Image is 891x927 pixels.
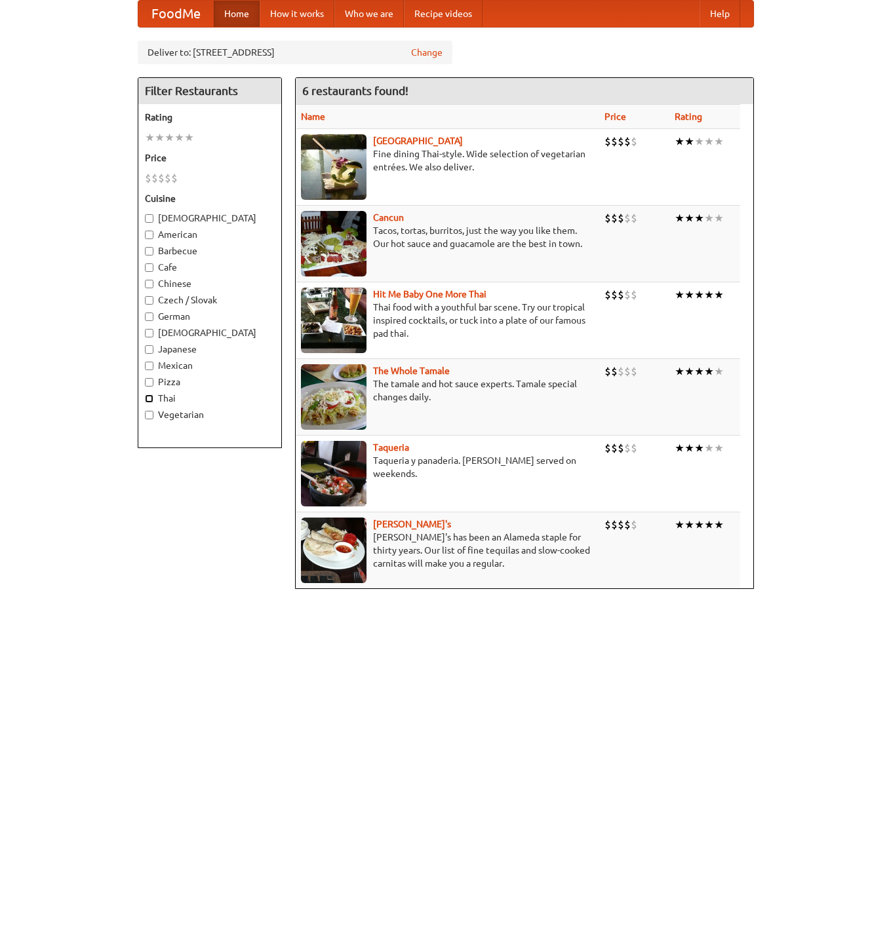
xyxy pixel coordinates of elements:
[145,111,275,124] h5: Rating
[158,171,165,185] li: $
[684,441,694,455] li: ★
[145,151,275,164] h5: Price
[145,263,153,272] input: Cafe
[704,134,714,149] li: ★
[145,244,275,257] label: Barbecue
[145,296,153,305] input: Czech / Slovak
[145,362,153,370] input: Mexican
[301,454,595,480] p: Taqueria y panaderia. [PERSON_NAME] served on weekends.
[611,518,618,532] li: $
[145,359,275,372] label: Mexican
[301,147,595,174] p: Fine dining Thai-style. Wide selection of vegetarian entrées. We also deliver.
[624,288,631,302] li: $
[604,211,611,225] li: $
[145,130,155,145] li: ★
[704,441,714,455] li: ★
[138,1,214,27] a: FoodMe
[373,519,451,529] a: [PERSON_NAME]'s
[145,214,153,223] input: [DEMOGRAPHIC_DATA]
[624,364,631,379] li: $
[145,329,153,337] input: [DEMOGRAPHIC_DATA]
[301,301,595,340] p: Thai food with a youthful bar scene. Try our tropical inspired cocktails, or tuck into a plate of...
[624,134,631,149] li: $
[301,288,366,353] img: babythai.jpg
[631,211,637,225] li: $
[145,261,275,274] label: Cafe
[145,392,275,405] label: Thai
[694,441,704,455] li: ★
[165,130,174,145] li: ★
[694,211,704,225] li: ★
[704,288,714,302] li: ★
[675,441,684,455] li: ★
[373,212,404,223] a: Cancun
[694,518,704,532] li: ★
[145,231,153,239] input: American
[611,441,618,455] li: $
[618,518,624,532] li: $
[411,46,443,59] a: Change
[145,310,275,323] label: German
[684,518,694,532] li: ★
[714,134,724,149] li: ★
[145,345,153,354] input: Japanese
[624,441,631,455] li: $
[631,288,637,302] li: $
[301,224,595,250] p: Tacos, tortas, burritos, just the way you like them. Our hot sauce and guacamole are the best in ...
[604,134,611,149] li: $
[301,518,366,583] img: pedros.jpg
[145,277,275,290] label: Chinese
[684,364,694,379] li: ★
[618,134,624,149] li: $
[184,130,194,145] li: ★
[373,289,486,299] b: Hit Me Baby One More Thai
[373,136,463,146] a: [GEOGRAPHIC_DATA]
[301,441,366,506] img: taqueria.jpg
[714,288,724,302] li: ★
[704,518,714,532] li: ★
[214,1,260,27] a: Home
[631,518,637,532] li: $
[145,326,275,339] label: [DEMOGRAPHIC_DATA]
[301,211,366,276] img: cancun.jpg
[618,211,624,225] li: $
[631,441,637,455] li: $
[631,134,637,149] li: $
[675,111,702,122] a: Rating
[611,364,618,379] li: $
[145,192,275,205] h5: Cuisine
[301,111,325,122] a: Name
[404,1,483,27] a: Recipe videos
[145,228,275,241] label: American
[684,211,694,225] li: ★
[611,211,618,225] li: $
[151,171,158,185] li: $
[618,364,624,379] li: $
[694,134,704,149] li: ★
[704,364,714,379] li: ★
[165,171,171,185] li: $
[138,78,281,104] h4: Filter Restaurants
[145,378,153,387] input: Pizza
[624,518,631,532] li: $
[138,41,452,64] div: Deliver to: [STREET_ADDRESS]
[145,394,153,403] input: Thai
[301,364,366,430] img: wholetamale.jpg
[604,111,626,122] a: Price
[714,518,724,532] li: ★
[171,171,178,185] li: $
[694,288,704,302] li: ★
[675,288,684,302] li: ★
[145,280,153,288] input: Chinese
[631,364,637,379] li: $
[145,375,275,388] label: Pizza
[675,364,684,379] li: ★
[145,293,275,307] label: Czech / Slovak
[145,408,275,421] label: Vegetarian
[301,134,366,200] img: satay.jpg
[174,130,184,145] li: ★
[675,134,684,149] li: ★
[301,531,595,570] p: [PERSON_NAME]'s has been an Alameda staple for thirty years. Our list of fine tequilas and slow-c...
